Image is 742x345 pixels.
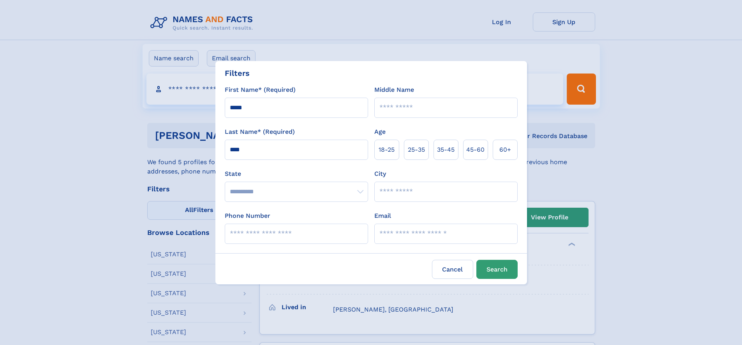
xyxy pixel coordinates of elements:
[379,145,395,154] span: 18‑25
[476,260,518,279] button: Search
[437,145,455,154] span: 35‑45
[374,85,414,95] label: Middle Name
[225,85,296,95] label: First Name* (Required)
[374,127,386,137] label: Age
[374,169,386,179] label: City
[499,145,511,154] span: 60+
[374,211,391,221] label: Email
[225,67,250,79] div: Filters
[225,211,270,221] label: Phone Number
[408,145,425,154] span: 25‑35
[225,127,295,137] label: Last Name* (Required)
[466,145,485,154] span: 45‑60
[432,260,473,279] label: Cancel
[225,169,368,179] label: State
